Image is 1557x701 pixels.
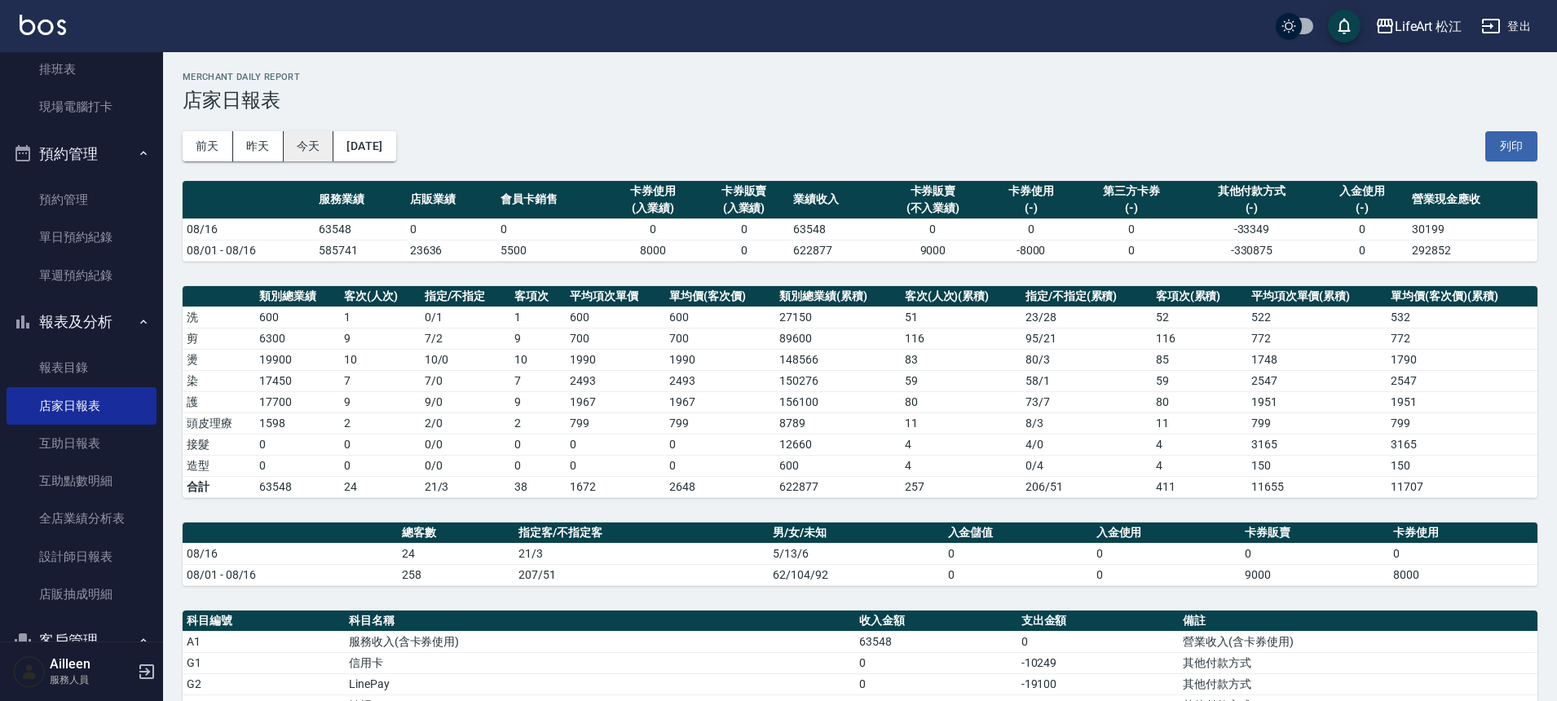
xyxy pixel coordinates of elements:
td: 622877 [775,476,900,497]
th: 入金儲值 [944,522,1092,544]
td: 257 [901,476,1021,497]
a: 報表目錄 [7,349,157,386]
div: (不入業績) [884,200,981,217]
td: A1 [183,631,345,652]
td: 622877 [789,240,880,261]
td: 0 [1017,631,1180,652]
td: 0 [1389,543,1537,564]
div: 入金使用 [1321,183,1404,200]
td: 148566 [775,349,900,370]
button: 昨天 [233,131,284,161]
td: 83 [901,349,1021,370]
td: -8000 [986,240,1077,261]
th: 平均項次單價 [566,286,665,307]
th: 卡券使用 [1389,522,1537,544]
td: 17700 [255,391,340,412]
td: 17450 [255,370,340,391]
td: 0 [855,652,1017,673]
td: 9 / 0 [421,391,511,412]
th: 收入金額 [855,611,1017,632]
td: 8000 [1389,564,1537,585]
td: 89600 [775,328,900,349]
td: 9000 [1241,564,1389,585]
td: 9 [340,328,421,349]
td: 0 [406,218,497,240]
img: Logo [20,15,66,35]
td: 0 [566,434,665,455]
td: 150276 [775,370,900,391]
td: 燙 [183,349,255,370]
td: 10 [340,349,421,370]
td: 1598 [255,412,340,434]
td: G1 [183,652,345,673]
td: 0 [1076,240,1186,261]
div: 卡券使用 [990,183,1073,200]
td: 護 [183,391,255,412]
th: 營業現金應收 [1408,181,1537,219]
p: 服務人員 [50,672,133,687]
h3: 店家日報表 [183,89,1537,112]
td: 0 [944,564,1092,585]
td: 9000 [880,240,986,261]
td: 4 [901,434,1021,455]
h2: Merchant Daily Report [183,72,1537,82]
td: 700 [566,328,665,349]
td: 造型 [183,455,255,476]
a: 單日預約紀錄 [7,218,157,256]
td: 0 [880,218,986,240]
td: -10249 [1017,652,1180,673]
th: 男/女/未知 [769,522,944,544]
td: 23636 [406,240,497,261]
td: 信用卡 [345,652,855,673]
td: 292852 [1408,240,1537,261]
th: 服務業績 [315,181,406,219]
td: 4 [1152,455,1247,476]
td: 0 [496,218,606,240]
td: 1672 [566,476,665,497]
td: 0 [1317,218,1408,240]
td: 21/3 [514,543,769,564]
td: 接髮 [183,434,255,455]
a: 預約管理 [7,181,157,218]
td: 0 [1092,564,1241,585]
td: 3165 [1387,434,1537,455]
td: 1951 [1387,391,1537,412]
td: 0 [340,434,421,455]
td: 1967 [566,391,665,412]
td: G2 [183,673,345,694]
td: 0 [699,240,790,261]
td: 85 [1152,349,1247,370]
td: 頭皮理療 [183,412,255,434]
td: 156100 [775,391,900,412]
div: (入業績) [703,200,786,217]
td: 其他付款方式 [1179,673,1537,694]
td: 21/3 [421,476,511,497]
td: 08/01 - 08/16 [183,564,398,585]
td: 08/16 [183,543,398,564]
th: 業績收入 [789,181,880,219]
td: 2547 [1387,370,1537,391]
td: 0 / 0 [421,434,511,455]
a: 店家日報表 [7,387,157,425]
th: 總客數 [398,522,514,544]
td: 8000 [607,240,699,261]
table: a dense table [183,522,1537,586]
a: 互助日報表 [7,425,157,462]
td: 7 / 2 [421,328,511,349]
td: -330875 [1187,240,1317,261]
button: 登出 [1475,11,1537,42]
td: 30199 [1408,218,1537,240]
td: 1951 [1247,391,1387,412]
td: 150 [1387,455,1537,476]
td: 63548 [315,218,406,240]
th: 指定/不指定(累積) [1021,286,1152,307]
td: 799 [665,412,775,434]
button: 報表及分析 [7,301,157,343]
td: 73 / 7 [1021,391,1152,412]
td: 8 / 3 [1021,412,1152,434]
td: 7 / 0 [421,370,511,391]
td: 10 [510,349,566,370]
td: 532 [1387,306,1537,328]
td: 2 [510,412,566,434]
td: 11655 [1247,476,1387,497]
